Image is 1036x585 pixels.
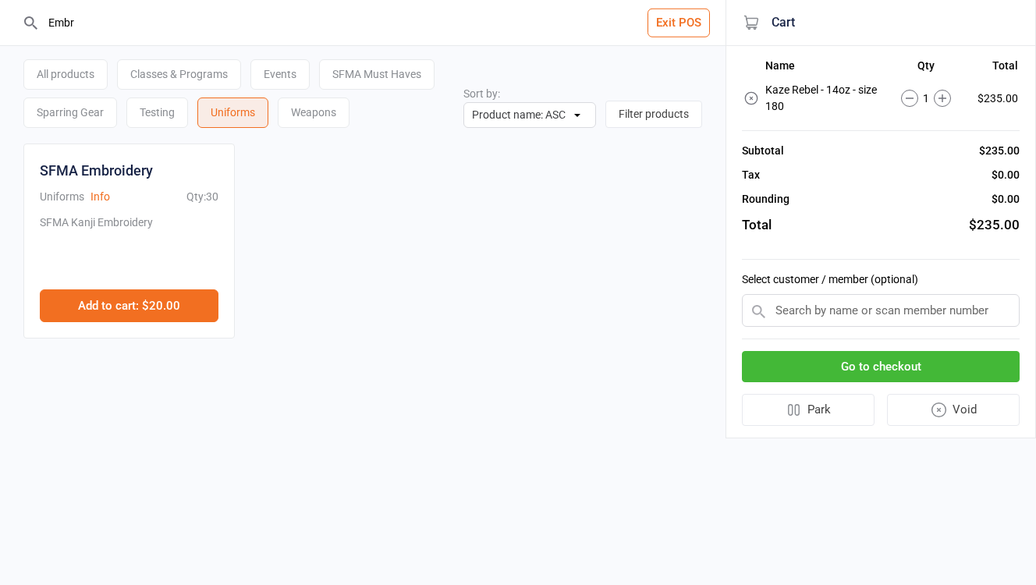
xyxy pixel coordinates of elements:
div: Uniforms [40,189,84,205]
th: Name [765,59,886,78]
button: Go to checkout [742,351,1020,383]
button: Exit POS [647,9,710,37]
div: $0.00 [992,167,1020,183]
div: Rounding [742,191,789,207]
button: Info [90,189,110,205]
input: Search by name or scan member number [742,294,1020,327]
div: SFMA Must Haves [319,59,435,90]
div: Classes & Programs [117,59,241,90]
div: $235.00 [979,143,1020,159]
button: Add to cart: $20.00 [40,289,218,322]
button: Void [887,394,1020,426]
div: Events [250,59,310,90]
td: Kaze Rebel - 14oz - size 180 [765,80,886,117]
div: Sparring Gear [23,97,117,128]
div: Subtotal [742,143,784,159]
label: Select customer / member (optional) [742,271,1020,288]
button: Park [742,394,875,426]
div: $235.00 [969,215,1020,236]
label: Sort by: [463,87,500,100]
div: $0.00 [992,191,1020,207]
th: Total [966,59,1018,78]
th: Qty [888,59,964,78]
div: Qty: 30 [186,189,218,205]
button: Filter products [605,101,702,128]
div: Testing [126,97,188,128]
div: Tax [742,167,760,183]
div: SFMA Embroidery [40,160,153,181]
div: Total [742,215,772,236]
div: Uniforms [197,97,268,128]
td: $235.00 [966,80,1018,117]
div: 1 [888,90,964,107]
div: Weapons [278,97,349,128]
div: All products [23,59,108,90]
div: SFMA Kanji Embroidery [40,214,153,274]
